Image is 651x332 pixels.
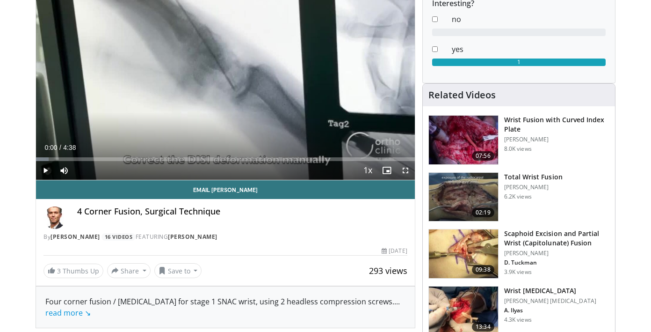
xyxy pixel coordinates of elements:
[504,184,563,191] p: [PERSON_NAME]
[428,229,609,279] a: 09:38 Scaphoid Excision and Partial Wrist (Capitolunate) Fusion [PERSON_NAME] D. Tuckman 3.9K views
[43,233,407,241] div: By FEATURING
[44,144,57,151] span: 0:00
[445,14,613,25] dd: no
[101,233,136,241] a: 16 Videos
[428,89,496,101] h4: Related Videos
[429,173,498,221] img: Picture_15_2_2.png.150x105_q85_crop-smart_upscale.jpg
[59,144,61,151] span: /
[432,59,606,66] div: 1
[396,161,415,180] button: Fullscreen
[107,263,151,278] button: Share
[504,268,532,276] p: 3.9K views
[36,161,55,180] button: Play
[377,161,396,180] button: Enable picture-in-picture mode
[504,115,609,134] h3: Wrist Fusion with Curved Index Plate
[51,233,100,241] a: [PERSON_NAME]
[504,136,609,143] p: [PERSON_NAME]
[504,145,532,153] p: 8.0K views
[57,266,61,275] span: 3
[504,307,596,314] p: A. Ilyas
[369,265,407,276] span: 293 views
[504,250,609,257] p: [PERSON_NAME]
[45,296,405,318] div: Four corner fusion / [MEDICAL_DATA] for stage 1 SNAC wrist, using 2 headless compression screws.
[63,144,76,151] span: 4:38
[472,151,494,161] span: 07:56
[382,247,407,255] div: [DATE]
[36,157,415,161] div: Progress Bar
[45,308,91,318] a: read more ↘
[445,44,613,55] dd: yes
[36,180,415,199] a: Email [PERSON_NAME]
[504,297,596,305] p: [PERSON_NAME] [MEDICAL_DATA]
[472,208,494,217] span: 02:19
[472,265,494,274] span: 09:38
[504,172,563,182] h3: Total Wrist Fusion
[168,233,217,241] a: [PERSON_NAME]
[77,207,407,217] h4: 4 Corner Fusion, Surgical Technique
[359,161,377,180] button: Playback Rate
[472,322,494,332] span: 13:34
[43,264,103,278] a: 3 Thumbs Up
[504,316,532,324] p: 4.3K views
[429,116,498,164] img: 69caa8a0-39e4-40a6-a88f-d00045569e83.150x105_q85_crop-smart_upscale.jpg
[504,229,609,248] h3: Scaphoid Excision and Partial Wrist (Capitolunate) Fusion
[428,172,609,222] a: 02:19 Total Wrist Fusion [PERSON_NAME] 6.2K views
[43,207,66,229] img: Avatar
[504,286,596,295] h3: Wrist [MEDICAL_DATA]
[45,296,400,318] span: ...
[55,161,73,180] button: Mute
[504,259,609,266] p: D. Tuckman
[428,115,609,165] a: 07:56 Wrist Fusion with Curved Index Plate [PERSON_NAME] 8.0K views
[429,229,498,278] img: 60510a9a-9269-43a8-bee2-a27b97ff1cf7.150x105_q85_crop-smart_upscale.jpg
[504,193,532,200] p: 6.2K views
[154,263,202,278] button: Save to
